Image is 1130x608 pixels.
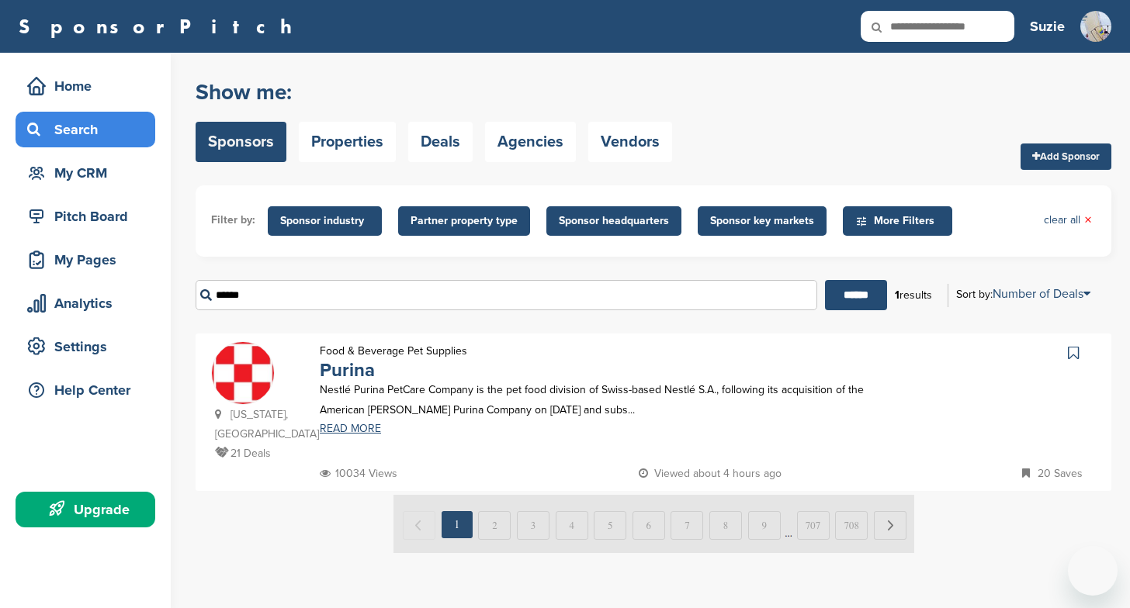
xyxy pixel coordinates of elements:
a: Home [16,68,155,104]
a: Properties [299,122,396,162]
a: Agencies [485,122,576,162]
div: Upgrade [23,496,155,523]
a: Search [16,112,155,147]
iframe: Button to launch messaging window [1068,546,1118,596]
a: SponsorPitch [19,16,302,36]
p: 10034 Views [320,464,397,483]
div: results [887,282,940,309]
div: Analytics [23,289,155,317]
p: 21 Deals [215,444,304,463]
span: More Filters [855,212,945,230]
h2: Show me: [196,78,672,106]
div: Sort by: [956,288,1090,300]
div: Settings [23,333,155,361]
li: Filter by: [211,212,255,229]
a: Deals [408,122,473,162]
div: Home [23,72,155,100]
div: My Pages [23,246,155,274]
a: Settings [16,329,155,364]
a: Sponsors [196,122,286,162]
div: My CRM [23,159,155,187]
p: Nestlé Purina PetCare Company is the pet food division of Swiss-based Nestlé S.A., following its ... [320,380,882,419]
a: Vendors [588,122,672,162]
a: Add Sponsor [1021,143,1111,170]
div: Search [23,116,155,143]
a: Analytics [16,285,155,321]
div: Help Center [23,376,155,404]
a: READ MORE [320,423,882,434]
a: My Pages [16,242,155,278]
h3: Suzie [1030,16,1065,37]
img: 1lv1zgax 400x400 [212,342,274,404]
span: Partner property type [411,212,518,230]
a: Upgrade [16,492,155,527]
img: Paginate [393,495,914,553]
span: Sponsor industry [280,212,369,230]
a: Suzie [1030,9,1065,43]
span: × [1084,212,1092,229]
span: Sponsor key markets [710,212,814,230]
p: [US_STATE], [GEOGRAPHIC_DATA] [215,405,304,444]
a: Help Center [16,372,155,408]
p: Viewed about 4 hours ago [639,464,782,483]
a: Number of Deals [993,286,1090,302]
a: Pitch Board [16,199,155,234]
a: My CRM [16,155,155,191]
p: 20 Saves [1022,464,1083,483]
a: Purina [320,359,375,382]
a: clear all× [1044,212,1092,229]
b: 1 [895,288,899,302]
div: Pitch Board [23,202,155,230]
p: Food & Beverage Pet Supplies [320,341,467,361]
span: Sponsor headquarters [559,212,669,230]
